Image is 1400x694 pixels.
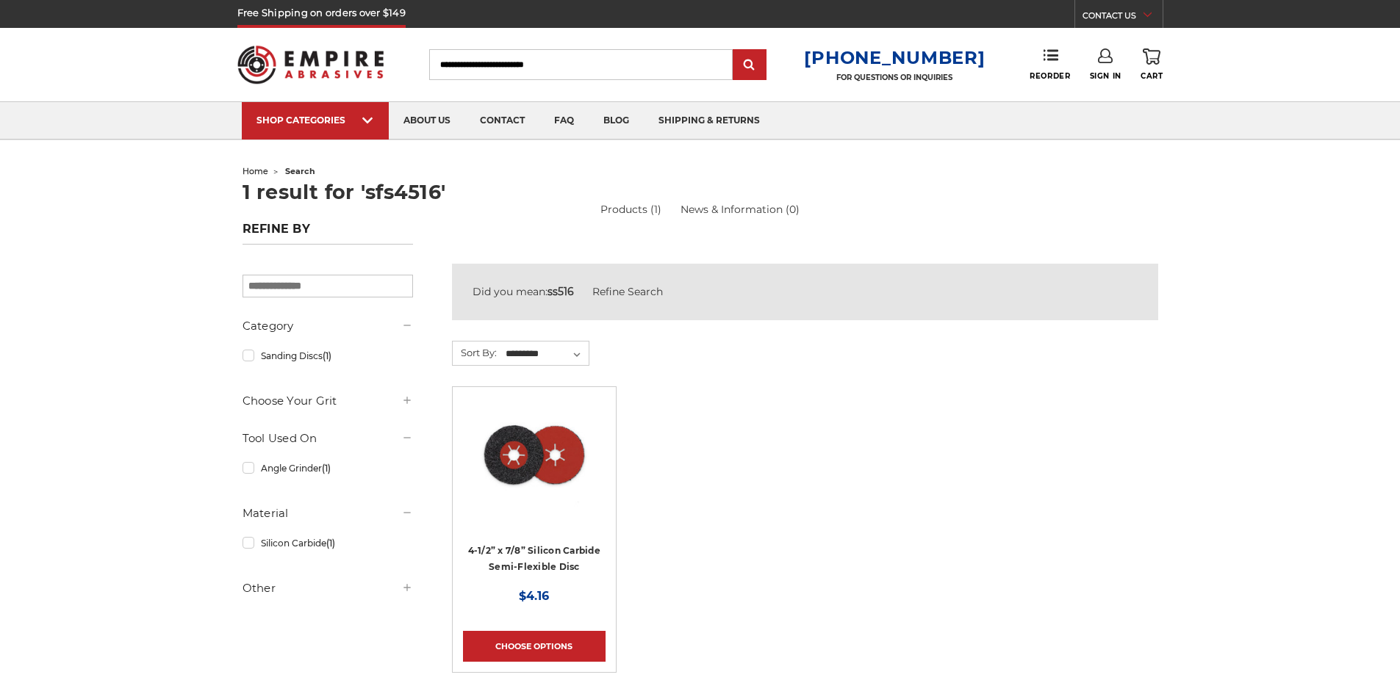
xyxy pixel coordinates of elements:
a: Cart [1141,48,1163,81]
a: 4.5" x 7/8" Silicon Carbide Semi Flex Disc [463,397,606,540]
a: 4-1/2” x 7/8” Silicon Carbide Semi-Flexible Disc [468,545,600,573]
a: Angle Grinder(1) [243,455,413,481]
h5: Category [243,317,413,335]
a: Sanding Discs(1) [243,343,413,369]
span: (1) [326,538,335,549]
a: Products (1) [600,202,661,217]
a: [PHONE_NUMBER] [804,47,985,68]
h5: Choose Your Grit [243,392,413,410]
img: Empire Abrasives [237,36,384,93]
a: home [243,166,268,176]
a: contact [465,102,539,140]
span: $4.16 [519,589,549,603]
div: Did you mean: [473,284,1138,300]
span: Reorder [1030,71,1070,81]
h1: 1 result for 'sfs4516' [243,182,1158,202]
a: shipping & returns [644,102,775,140]
span: Cart [1141,71,1163,81]
strong: ss516 [548,285,574,298]
label: Sort By: [453,341,497,364]
a: Reorder [1030,48,1070,80]
a: blog [589,102,644,140]
a: News & Information (0) [681,202,800,217]
a: faq [539,102,589,140]
a: about us [389,102,465,140]
span: (1) [323,350,331,361]
select: Sort By: [503,343,589,365]
span: Sign In [1090,71,1121,81]
a: Silicon Carbide(1) [243,530,413,556]
a: CONTACT US [1083,7,1163,28]
h5: Tool Used On [243,430,413,447]
a: Choose Options [463,631,606,662]
input: Submit [735,51,764,80]
img: 4.5" x 7/8" Silicon Carbide Semi Flex Disc [475,397,593,515]
a: Refine Search [592,285,663,298]
span: (1) [322,463,331,474]
h5: Material [243,505,413,522]
h5: Other [243,579,413,597]
h5: Refine by [243,222,413,245]
span: search [285,166,315,176]
p: FOR QUESTIONS OR INQUIRIES [804,73,985,82]
div: SHOP CATEGORIES [256,115,374,126]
